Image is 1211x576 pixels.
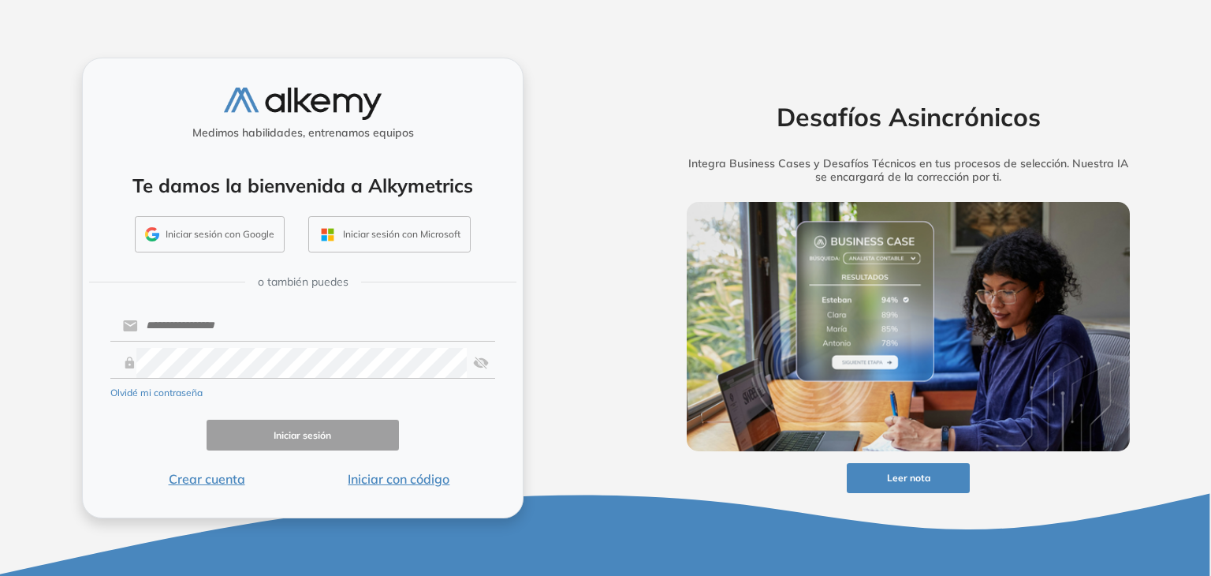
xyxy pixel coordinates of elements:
[1132,500,1211,576] div: Widget de chat
[207,420,399,451] button: Iniciar sesión
[308,216,471,252] button: Iniciar sesión con Microsoft
[662,157,1154,184] h5: Integra Business Cases y Desafíos Técnicos en tus procesos de selección. Nuestra IA se encargará ...
[1132,500,1211,576] iframe: Chat Widget
[145,227,159,241] img: GMAIL_ICON
[473,348,489,378] img: asd
[687,202,1130,451] img: img-more-info
[224,88,382,120] img: logo-alkemy
[303,469,495,488] button: Iniciar con código
[662,102,1154,132] h2: Desafíos Asincrónicos
[135,216,285,252] button: Iniciar sesión con Google
[847,463,970,494] button: Leer nota
[319,226,337,244] img: OUTLOOK_ICON
[258,274,348,290] span: o también puedes
[110,469,303,488] button: Crear cuenta
[89,126,516,140] h5: Medimos habilidades, entrenamos equipos
[103,174,502,197] h4: Te damos la bienvenida a Alkymetrics
[110,386,203,400] button: Olvidé mi contraseña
